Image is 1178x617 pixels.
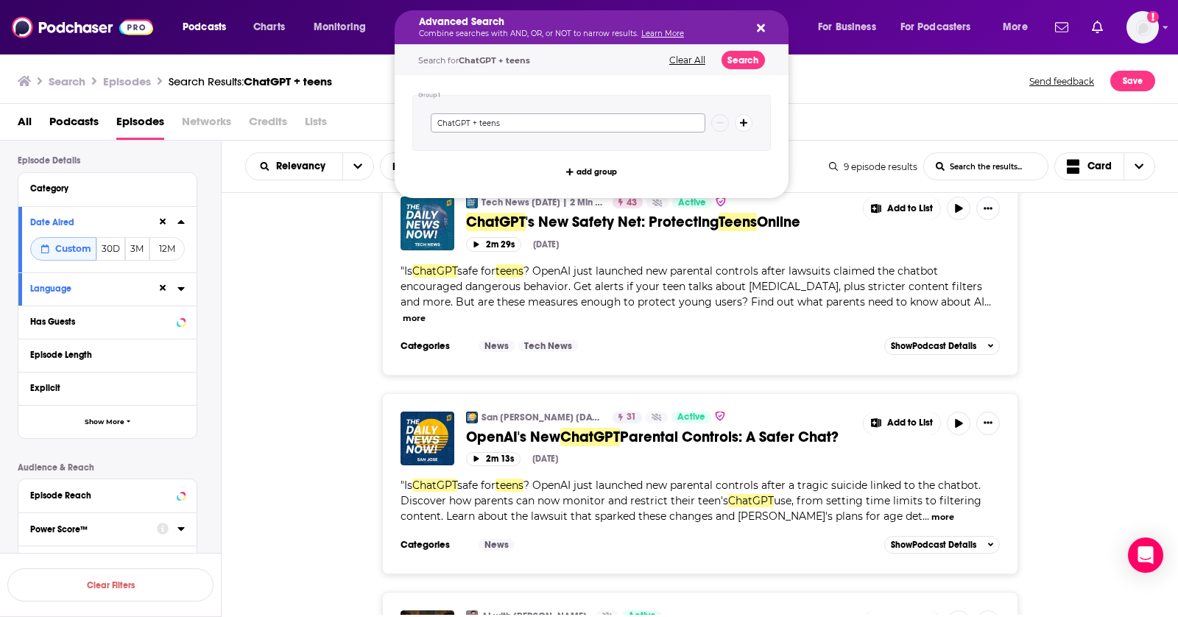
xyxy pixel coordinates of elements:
[404,479,412,492] span: Is
[418,55,530,66] span: Search for
[244,74,332,88] span: ChatGPT + teens
[1147,11,1159,23] svg: Add a profile image
[401,494,981,523] span: use, from setting time limits to filtering content. Learn about the lawsuit that sparked these ch...
[526,213,719,231] span: 's New Safety Net: Protecting
[419,17,741,27] h5: Advanced Search
[276,161,331,172] span: Relevancy
[401,479,981,507] span: ? OpenAI just launched new parental controls after a tragic suicide linked to the chatbot. Discov...
[30,183,175,194] div: Category
[30,519,157,537] button: Power Score™
[533,239,559,250] div: [DATE]
[728,494,774,507] span: ChatGPT
[30,217,147,228] div: Date Aired
[1049,15,1074,40] a: Show notifications dropdown
[30,383,175,393] div: Explicit
[314,17,366,38] span: Monitoring
[466,412,478,423] img: San Jose Today | 2 Min News | The Daily News Now!
[30,237,96,261] button: Custom
[576,168,617,176] span: add group
[18,110,32,140] span: All
[976,412,1000,435] button: Show More Button
[1003,17,1028,38] span: More
[412,264,457,278] span: ChatGPT
[401,479,981,523] span: "
[482,197,603,208] a: Tech News [DATE] | 2 Min News | The Daily News Now!
[431,113,705,133] input: Type a keyword or phrase...
[722,51,765,69] button: Search
[401,264,984,308] span: "
[401,340,467,352] h3: Categories
[303,15,385,39] button: open menu
[183,17,226,38] span: Podcasts
[466,237,521,251] button: 2m 29s
[613,412,642,423] a: 31
[1126,11,1159,43] img: User Profile
[495,479,523,492] span: teens
[249,110,287,140] span: Credits
[818,17,876,38] span: For Business
[401,264,984,308] span: ? OpenAI just launched new parental controls after lawsuits claimed the chatbot encouraged danger...
[1128,537,1163,573] div: Open Intercom Messenger
[613,197,643,208] a: 43
[457,479,495,492] span: safe for
[401,412,454,465] a: OpenAI's New ChatGPT Parental Controls: A Safer Chat?
[466,197,478,208] img: Tech News Today | 2 Min News | The Daily News Now!
[85,418,124,426] span: Show More
[495,264,523,278] span: teens
[1126,11,1159,43] span: Logged in as jacruz
[409,10,803,44] div: Search podcasts, credits, & more...
[30,524,147,535] div: Power Score™
[672,197,712,208] a: Active
[18,405,197,438] button: Show More
[757,213,800,231] span: Online
[891,15,992,39] button: open menu
[401,197,454,250] a: ChatGPT's New Safety Net: Protecting Teens Online
[900,17,971,38] span: For Podcasters
[253,17,285,38] span: Charts
[169,74,332,88] div: Search Results:
[714,409,726,422] img: verified Badge
[30,179,185,197] button: Category
[457,264,495,278] span: safe for
[245,152,374,180] h2: Choose List sort
[30,378,185,397] button: Explicit
[401,539,467,551] h3: Categories
[479,539,515,551] a: News
[125,237,150,261] button: 3M
[984,295,991,308] span: ...
[116,110,164,140] span: Episodes
[380,152,513,180] div: Include transcripts
[466,428,560,446] span: OpenAI's New
[244,15,294,39] a: Charts
[149,237,185,261] button: 12M
[30,490,172,501] div: Episode Reach
[49,110,99,140] a: Podcasts
[560,428,620,446] span: ChatGPT
[466,213,853,231] a: ChatGPT's New Safety Net: ProtectingTeensOnline
[30,283,147,294] div: Language
[419,30,741,38] p: Combine searches with AND, OR, or NOT to narrow results.
[884,337,1001,355] button: ShowPodcast Details
[30,485,185,504] button: Episode Reach
[12,13,153,41] img: Podchaser - Follow, Share and Rate Podcasts
[7,568,214,602] button: Clear Filters
[1126,11,1159,43] button: Show profile menu
[30,350,175,360] div: Episode Length
[403,312,426,325] button: more
[992,15,1046,39] button: open menu
[305,110,327,140] span: Lists
[30,345,185,364] button: Episode Length
[891,540,976,550] span: Show Podcast Details
[342,153,373,180] button: open menu
[96,237,125,261] button: 30D
[627,196,637,211] span: 43
[479,340,515,352] a: News
[620,428,839,446] span: Parental Controls: A Safer Chat?
[884,536,1001,554] button: ShowPodcast Details
[30,279,157,297] button: Language
[55,243,91,254] span: Custom
[641,29,684,38] a: Learn More
[172,15,245,39] button: open menu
